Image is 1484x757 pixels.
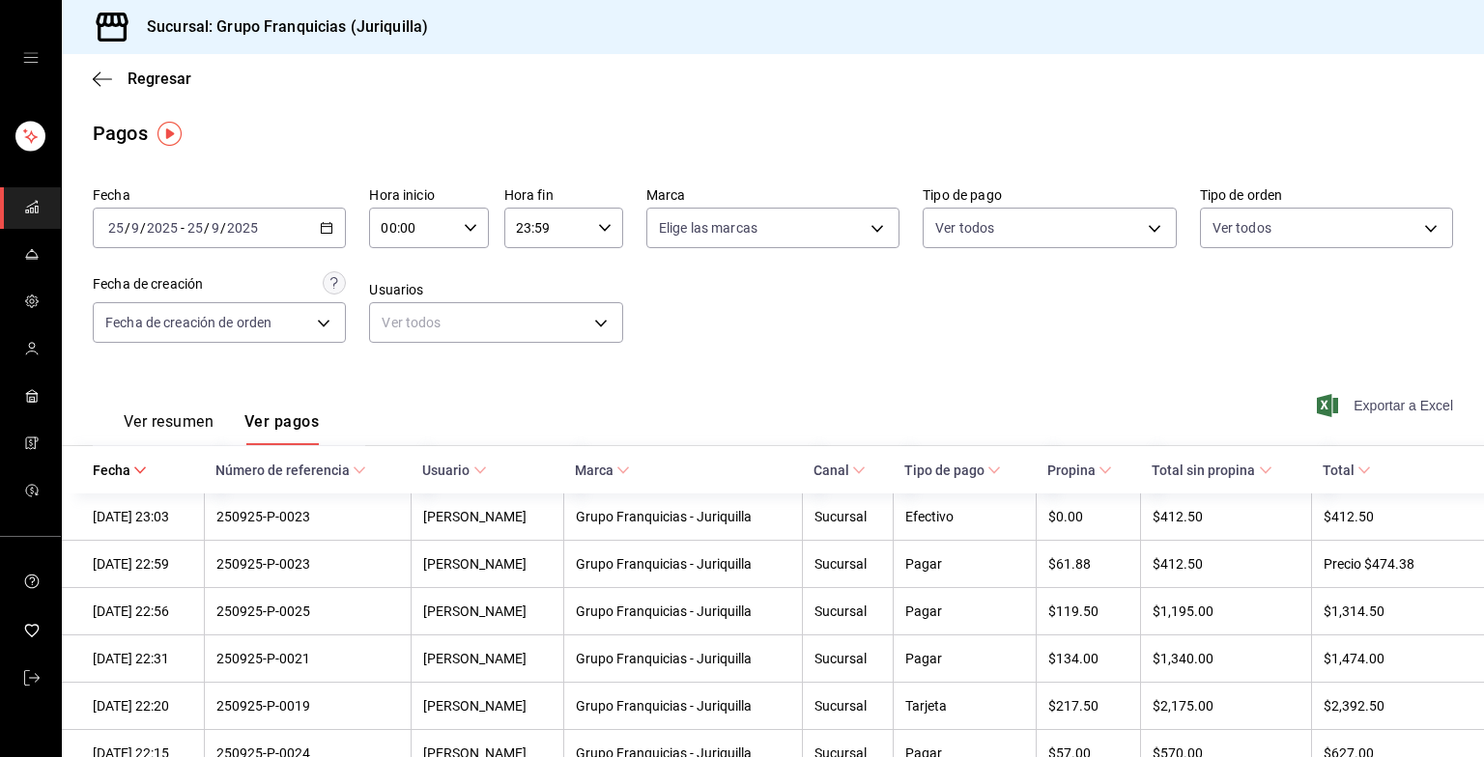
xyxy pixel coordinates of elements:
span: Marca [575,463,630,478]
input: -- [211,220,220,236]
button: cajón abierto [23,50,39,66]
div: Ver todos [369,302,622,343]
label: Fecha [93,188,346,202]
span: Elige las marcas [659,218,757,238]
h3: Sucursal: Grupo Franquicias (Juriquilla) [131,15,428,39]
div: Tarjeta [905,698,1024,714]
div: Sucursal [814,509,881,524]
div: [DATE] 22:31 [93,651,192,666]
div: [PERSON_NAME] [423,509,551,524]
font: Canal [813,463,849,478]
div: Sucursal [814,651,881,666]
div: [PERSON_NAME] [423,698,551,714]
div: $119.50 [1048,603,1129,619]
div: Grupo Franquicias - Juriquilla [576,509,790,524]
button: Regresar [93,70,191,88]
label: Marca [646,188,899,202]
label: Hora fin [504,188,623,202]
button: Exportar a Excel [1321,394,1453,417]
div: $412.50 [1153,556,1299,572]
span: Ver todos [935,218,994,238]
div: [DATE] 23:03 [93,509,192,524]
div: Grupo Franquicias - Juriquilla [576,556,790,572]
div: Grupo Franquicias - Juriquilla [576,603,790,619]
div: [PERSON_NAME] [423,556,551,572]
font: Fecha [93,463,130,478]
span: - [181,220,185,236]
div: [PERSON_NAME] [423,603,551,619]
font: Usuario [422,463,470,478]
div: Pagos [93,119,148,148]
div: $412.50 [1324,509,1453,524]
div: Sucursal [814,698,881,714]
label: Tipo de pago [923,188,1176,202]
div: $217.50 [1048,698,1129,714]
div: $1,195.00 [1153,603,1299,619]
div: Grupo Franquicias - Juriquilla [576,651,790,666]
div: Sucursal [814,603,881,619]
div: Pagar [905,603,1024,619]
div: Pagar [905,651,1024,666]
span: Propina [1047,463,1112,478]
span: Canal [813,463,866,478]
div: $2,392.50 [1324,698,1453,714]
div: Pestañas de navegación [124,412,319,445]
font: Número de referencia [215,463,350,478]
label: Usuarios [369,283,622,296]
span: Usuario [422,463,486,478]
span: Fecha de creación de orden [105,313,271,332]
font: Exportar a Excel [1354,398,1453,413]
span: / [140,220,146,236]
input: -- [130,220,140,236]
font: Total [1323,463,1355,478]
input: -- [186,220,204,236]
div: $2,175.00 [1153,698,1299,714]
label: Hora inicio [369,188,488,202]
div: 250925-P-0019 [216,698,400,714]
span: / [125,220,130,236]
div: Grupo Franquicias - Juriquilla [576,698,790,714]
input: ---- [226,220,259,236]
span: Fecha [93,463,147,478]
font: Tipo de pago [904,463,985,478]
div: $0.00 [1048,509,1129,524]
font: Ver resumen [124,412,214,432]
div: Sucursal [814,556,881,572]
img: Marcador de información sobre herramientas [157,122,182,146]
div: 250925-P-0023 [216,509,400,524]
div: 250925-P-0023 [216,556,400,572]
span: Ver todos [1213,218,1271,238]
button: Ver pagos [244,412,319,445]
font: Propina [1047,463,1096,478]
div: $134.00 [1048,651,1129,666]
div: [PERSON_NAME] [423,651,551,666]
span: Número de referencia [215,463,366,478]
div: $1,474.00 [1324,651,1453,666]
input: ---- [146,220,179,236]
font: Marca [575,463,614,478]
font: Total sin propina [1152,463,1255,478]
input: -- [107,220,125,236]
div: 250925-P-0025 [216,603,400,619]
span: / [220,220,226,236]
div: $1,340.00 [1153,651,1299,666]
span: Tipo de pago [904,463,1001,478]
span: Total sin propina [1152,463,1271,478]
label: Tipo de orden [1200,188,1453,202]
div: [DATE] 22:20 [93,698,192,714]
div: [DATE] 22:56 [93,603,192,619]
div: 250925-P-0021 [216,651,400,666]
div: Pagar [905,556,1024,572]
span: Total [1323,463,1371,478]
div: Efectivo [905,509,1024,524]
span: / [204,220,210,236]
div: Precio $474.38 [1324,556,1453,572]
div: $61.88 [1048,556,1129,572]
div: $412.50 [1153,509,1299,524]
span: Regresar [128,70,191,88]
div: [DATE] 22:59 [93,556,192,572]
div: $1,314.50 [1324,603,1453,619]
div: Fecha de creación [93,274,203,294]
